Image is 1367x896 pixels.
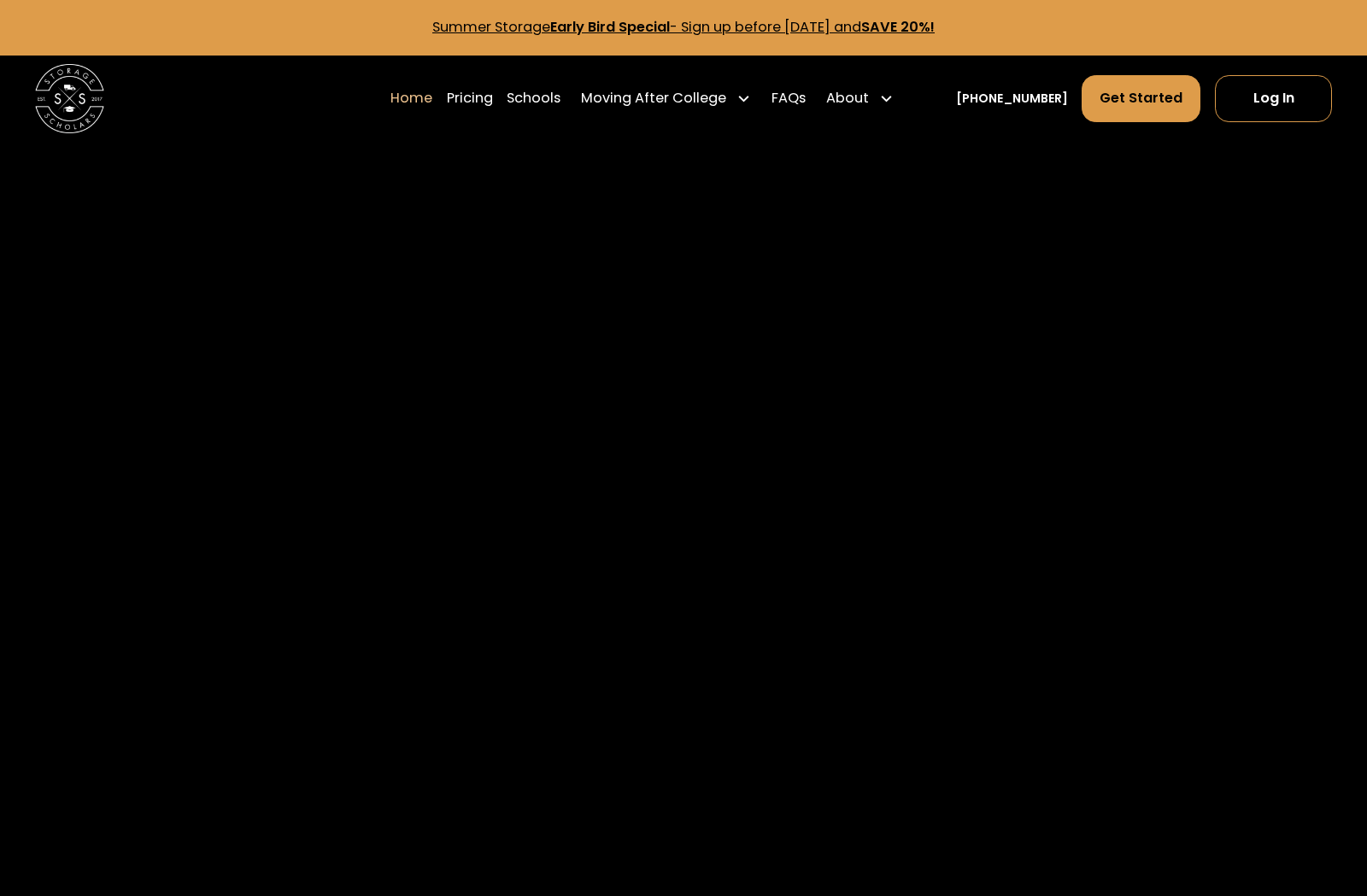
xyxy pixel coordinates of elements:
[507,74,560,123] a: Schools
[432,17,935,37] a: Summer StorageEarly Bird Special- Sign up before [DATE] andSAVE 20%!
[956,90,1068,108] a: [PHONE_NUMBER]
[826,88,869,108] div: About
[550,17,670,37] strong: Early Bird Special
[772,74,806,123] a: FAQs
[390,74,432,123] a: Home
[581,88,726,108] div: Moving After College
[861,17,935,37] strong: SAVE 20%!
[1215,75,1333,122] a: Log In
[447,74,493,123] a: Pricing
[35,64,104,133] img: Storage Scholars main logo
[1082,75,1201,122] a: Get Started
